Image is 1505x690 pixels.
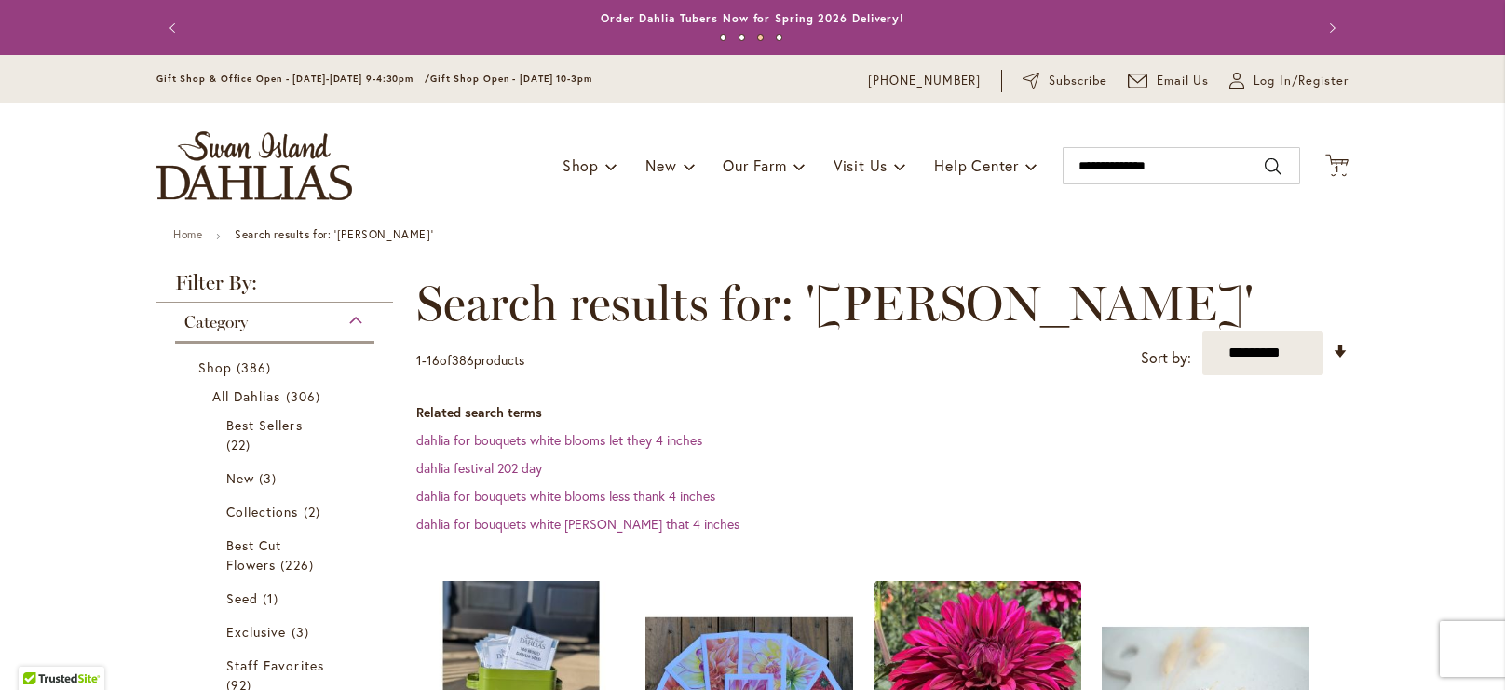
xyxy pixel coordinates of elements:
[563,156,599,175] span: Shop
[416,351,422,369] span: 1
[416,345,524,375] p: - of products
[212,386,342,406] a: All Dahlias
[868,72,981,90] a: [PHONE_NUMBER]
[776,34,782,41] button: 4 of 4
[226,589,328,608] a: Seed
[452,351,474,369] span: 386
[934,156,1019,175] span: Help Center
[739,34,745,41] button: 2 of 4
[156,9,194,47] button: Previous
[601,11,904,25] a: Order Dahlia Tubers Now for Spring 2026 Delivery!
[235,227,433,241] strong: Search results for: '[PERSON_NAME]'
[156,131,352,200] a: store logo
[226,535,328,575] a: Best Cut Flowers
[226,416,303,434] span: Best Sellers
[292,622,314,642] span: 3
[416,487,715,505] a: dahlia for bouquets white blooms less thank 4 inches
[173,227,202,241] a: Home
[226,589,258,607] span: Seed
[286,386,325,406] span: 306
[226,536,281,574] span: Best Cut Flowers
[1141,341,1191,375] label: Sort by:
[1325,154,1349,179] button: 1
[1023,72,1107,90] a: Subscribe
[226,502,328,521] a: Collections
[416,276,1254,331] span: Search results for: '[PERSON_NAME]'
[720,34,726,41] button: 1 of 4
[416,515,739,533] a: dahlia for bouquets white [PERSON_NAME] that 4 inches
[280,555,318,575] span: 226
[1229,72,1349,90] a: Log In/Register
[226,656,324,674] span: Staff Favorites
[416,403,1349,422] dt: Related search terms
[198,359,232,376] span: Shop
[226,622,328,642] a: Exclusive
[259,468,281,488] span: 3
[1254,72,1349,90] span: Log In/Register
[1335,163,1339,175] span: 1
[226,469,254,487] span: New
[14,624,66,676] iframe: Launch Accessibility Center
[226,435,255,454] span: 22
[757,34,764,41] button: 3 of 4
[427,351,440,369] span: 16
[226,503,299,521] span: Collections
[226,468,328,488] a: New
[156,73,430,85] span: Gift Shop & Office Open - [DATE]-[DATE] 9-4:30pm /
[834,156,888,175] span: Visit Us
[263,589,283,608] span: 1
[430,73,592,85] span: Gift Shop Open - [DATE] 10-3pm
[184,312,248,332] span: Category
[1157,72,1210,90] span: Email Us
[212,387,281,405] span: All Dahlias
[198,358,356,377] a: Shop
[1311,9,1349,47] button: Next
[226,415,328,454] a: Best Sellers
[1128,72,1210,90] a: Email Us
[645,156,676,175] span: New
[237,358,276,377] span: 386
[226,623,286,641] span: Exclusive
[416,459,542,477] a: dahlia festival 202 day
[156,273,393,303] strong: Filter By:
[304,502,325,521] span: 2
[1049,72,1107,90] span: Subscribe
[416,431,702,449] a: dahlia for bouquets white blooms let they 4 inches
[723,156,786,175] span: Our Farm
